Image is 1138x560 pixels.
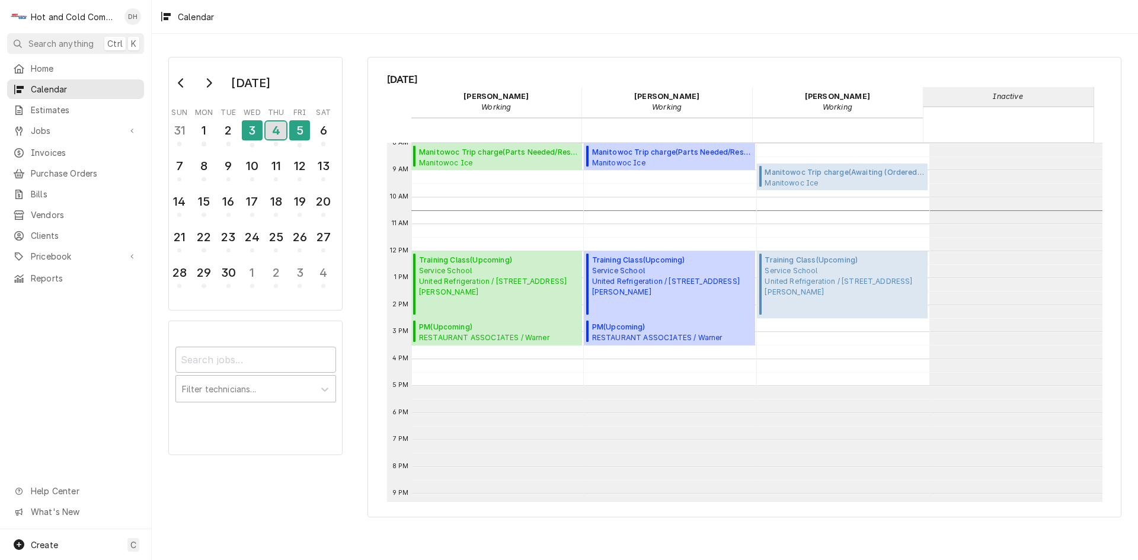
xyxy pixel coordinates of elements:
a: Vendors [7,205,144,225]
div: Manitowoc Trip charge(Parts Needed/Research)Manitowoc IceBaladi Coffee / [STREET_ADDRESS][PERSON_... [584,143,755,171]
span: Reports [31,272,138,284]
div: David Harris - Working [581,87,752,117]
span: 6 PM [389,408,412,417]
div: 31 [170,121,188,139]
div: [Service] Training Class Service School United Refrigeration / 1531 Marietta Blvd NW, Atlanta, GA... [584,251,755,319]
div: Hot and Cold Commercial Kitchens, Inc.'s Avatar [11,8,27,25]
div: 23 [219,228,238,246]
span: K [131,37,136,50]
div: DH [124,8,141,25]
a: Invoices [7,143,144,162]
span: PM ( Upcoming ) [419,322,560,332]
span: 4 PM [389,354,412,363]
span: 1 PM [391,273,412,282]
div: 3 [290,264,309,281]
span: 10 AM [387,192,412,201]
em: Inactive [993,92,1022,101]
th: Sunday [168,104,191,118]
span: 3 PM [389,327,412,336]
strong: [PERSON_NAME] [805,92,870,101]
em: Working [823,103,852,111]
span: Training Class ( Upcoming ) [765,255,924,265]
span: Training Class ( Upcoming ) [419,255,578,265]
span: 8 AM [389,138,412,148]
span: Purchase Orders [31,167,138,180]
div: [Service] Training Class Service School United Refrigeration / 1531 Marietta Blvd NW, Atlanta, GA... [757,251,928,319]
div: Calendar Filters [175,336,336,415]
div: 4 [266,121,286,139]
div: 1 [243,264,261,281]
span: Pricebook [31,250,120,263]
div: PM(Upcoming)RESTAURANT ASSOCIATES / WarnerTechwood Market / [STREET_ADDRESS] [411,318,583,345]
div: 24 [243,228,261,246]
th: Saturday [312,104,335,118]
div: 3 [242,120,263,140]
div: 1 [194,121,213,139]
span: Manitowoc Ice Baladi Coffee / [STREET_ADDRESS][PERSON_NAME] [592,158,752,167]
span: Manitowoc Trip charge ( Parts Needed/Research ) [419,147,578,158]
div: 20 [314,193,333,210]
div: Calendar Filters [168,321,343,455]
a: Calendar [7,79,144,99]
span: 7 PM [390,434,412,444]
a: Estimates [7,100,144,120]
div: [Service] PM RESTAURANT ASSOCIATES / Warner Techwood Market / 1050 Techwood Dr, Atlanta, GA 30318... [584,318,755,345]
div: 19 [290,193,309,210]
span: Search anything [28,37,94,50]
strong: [PERSON_NAME] [634,92,699,101]
div: Calendar Day Picker [168,57,343,311]
div: 10 [243,157,261,175]
div: 28 [170,264,188,281]
div: Hot and Cold Commercial Kitchens, Inc. [31,11,118,23]
div: 16 [219,193,238,210]
span: 11 AM [389,219,412,228]
span: 5 PM [389,380,412,390]
div: Manitowoc Trip charge(Parts Needed/Research)Manitowoc IceBaladi Coffee / [STREET_ADDRESS][PERSON_... [411,143,583,171]
span: Create [31,540,58,550]
th: Wednesday [240,104,264,118]
div: Daryl Harris - Working [411,87,582,117]
div: 26 [290,228,309,246]
strong: [PERSON_NAME] [463,92,529,101]
div: Calendar Calendar [367,57,1121,517]
span: Manitowoc Trip charge ( Awaiting (Ordered) Parts ) [765,167,924,178]
span: Clients [31,229,138,242]
span: Service School United Refrigeration / [STREET_ADDRESS][PERSON_NAME] [592,265,752,297]
div: 2 [267,264,285,281]
span: Bills [31,188,138,200]
a: Go to Pricebook [7,247,144,266]
span: Ctrl [107,37,123,50]
span: 9 AM [389,165,412,174]
div: 7 [170,157,188,175]
span: Calendar [31,83,138,95]
span: C [130,539,136,551]
div: 2 [219,121,238,139]
span: Training Class ( Upcoming ) [592,255,752,265]
a: Go to What's New [7,502,144,521]
a: Clients [7,226,144,245]
button: Go to previous month [170,73,193,92]
span: Help Center [31,485,137,497]
span: Service School United Refrigeration / [STREET_ADDRESS][PERSON_NAME] [419,265,578,297]
div: 29 [194,264,213,281]
span: Manitowoc Ice Baladi Coffee / [STREET_ADDRESS][PERSON_NAME] [419,158,578,167]
div: Jason Thomason - Working [752,87,923,117]
span: Home [31,62,138,75]
div: PM(Upcoming)RESTAURANT ASSOCIATES / WarnerTechwood Market / [STREET_ADDRESS] [584,318,755,345]
div: 25 [267,228,285,246]
a: Home [7,59,144,78]
div: Manitowoc Trip charge(Awaiting (Ordered) Parts)Manitowoc Ice[GEOGRAPHIC_DATA] ([GEOGRAPHIC_DATA])... [757,164,928,191]
span: Manitowoc Trip charge ( Parts Needed/Research ) [592,147,752,158]
div: [Service] Manitowoc Trip charge Manitowoc Ice Baladi Coffee / 3061 George Busbee Pkwy NW, Kennesa... [411,143,583,171]
a: Purchase Orders [7,164,144,183]
button: Search anythingCtrlK [7,33,144,54]
div: Daryl Harris's Avatar [124,8,141,25]
div: 12 [290,157,309,175]
div: [Service] Manitowoc Trip charge Manitowoc Ice Baladi Coffee / 3061 George Busbee Pkwy NW, Kennesa... [584,143,755,171]
th: Monday [191,104,216,118]
div: 18 [267,193,285,210]
div: 9 [219,157,238,175]
div: H [11,8,27,25]
input: Search jobs... [175,347,336,373]
div: 30 [219,264,238,281]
